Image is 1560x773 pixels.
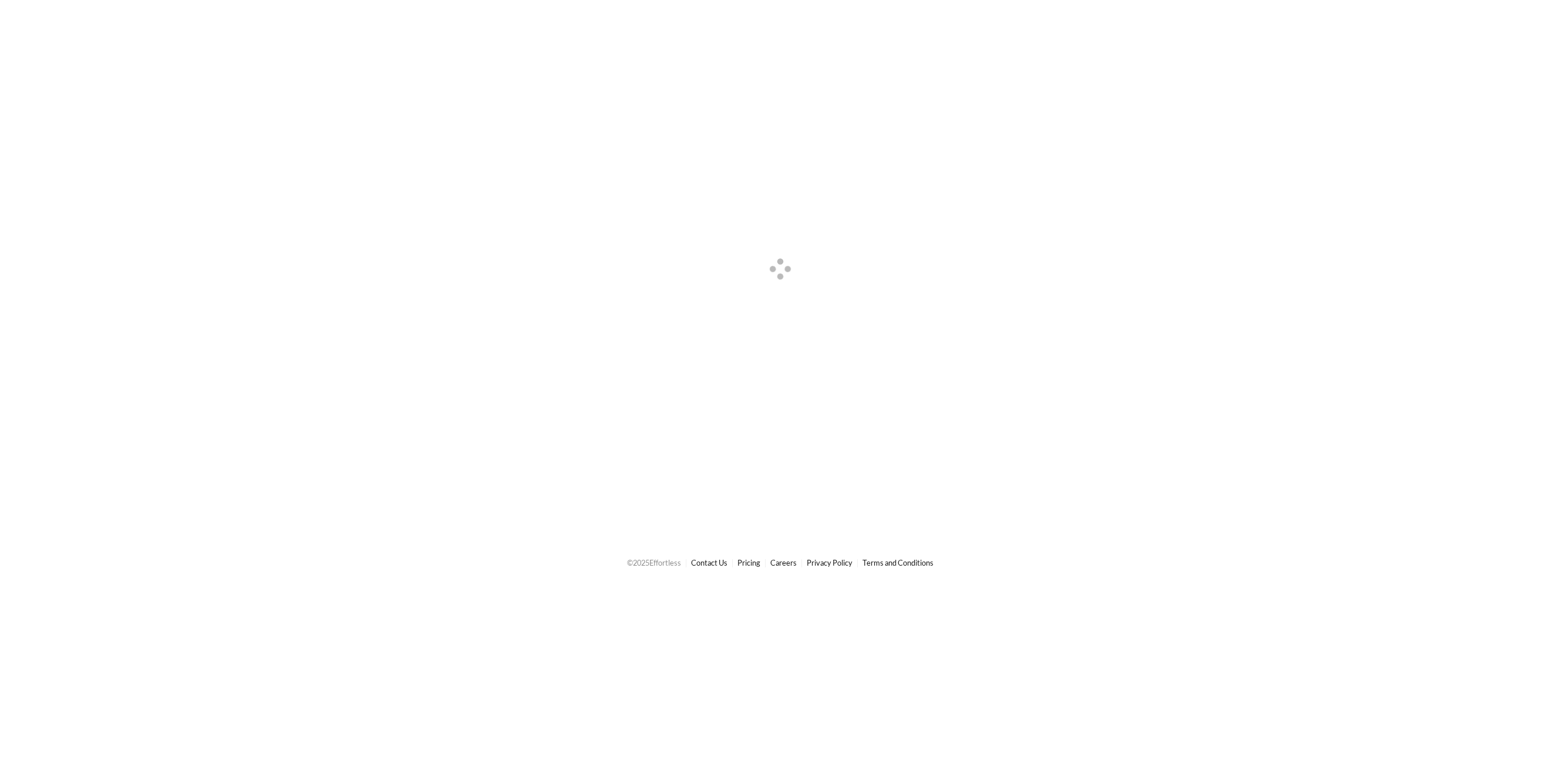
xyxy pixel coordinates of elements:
span: © 2025 Effortless [627,558,681,567]
a: Terms and Conditions [862,558,934,567]
a: Pricing [737,558,760,567]
a: Contact Us [691,558,727,567]
a: Privacy Policy [807,558,853,567]
a: Careers [770,558,797,567]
